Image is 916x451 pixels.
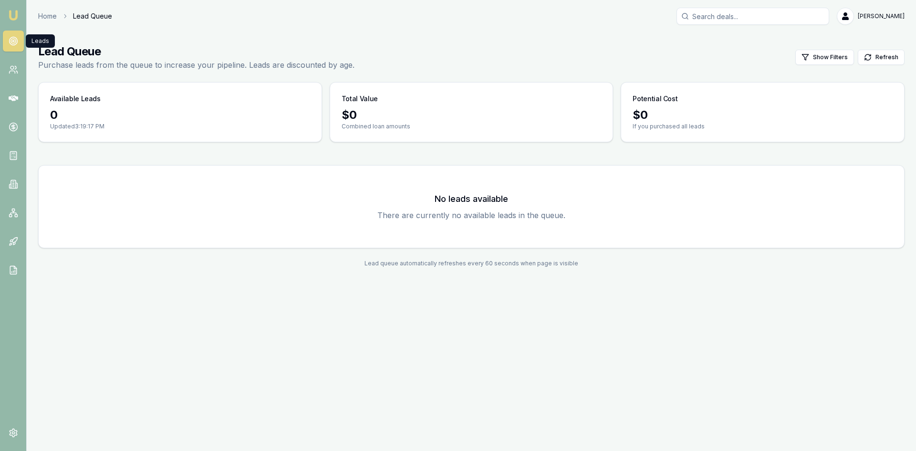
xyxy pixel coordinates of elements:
span: [PERSON_NAME] [858,12,905,20]
input: Search deals [677,8,829,25]
div: 0 [50,107,310,123]
span: Lead Queue [73,11,112,21]
nav: breadcrumb [38,11,112,21]
p: If you purchased all leads [633,123,893,130]
div: Lead queue automatically refreshes every 60 seconds when page is visible [38,260,905,267]
p: There are currently no available leads in the queue. [50,210,893,221]
a: Home [38,11,57,21]
div: Leads [26,34,55,48]
h3: Total Value [342,94,378,104]
button: Refresh [858,50,905,65]
p: Combined loan amounts [342,123,602,130]
p: Updated 3:19:17 PM [50,123,310,130]
img: emu-icon-u.png [8,10,19,21]
h1: Lead Queue [38,44,354,59]
div: $ 0 [342,107,602,123]
h3: Potential Cost [633,94,677,104]
div: $ 0 [633,107,893,123]
button: Show Filters [795,50,854,65]
h3: Available Leads [50,94,101,104]
h3: No leads available [50,192,893,206]
p: Purchase leads from the queue to increase your pipeline. Leads are discounted by age. [38,59,354,71]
